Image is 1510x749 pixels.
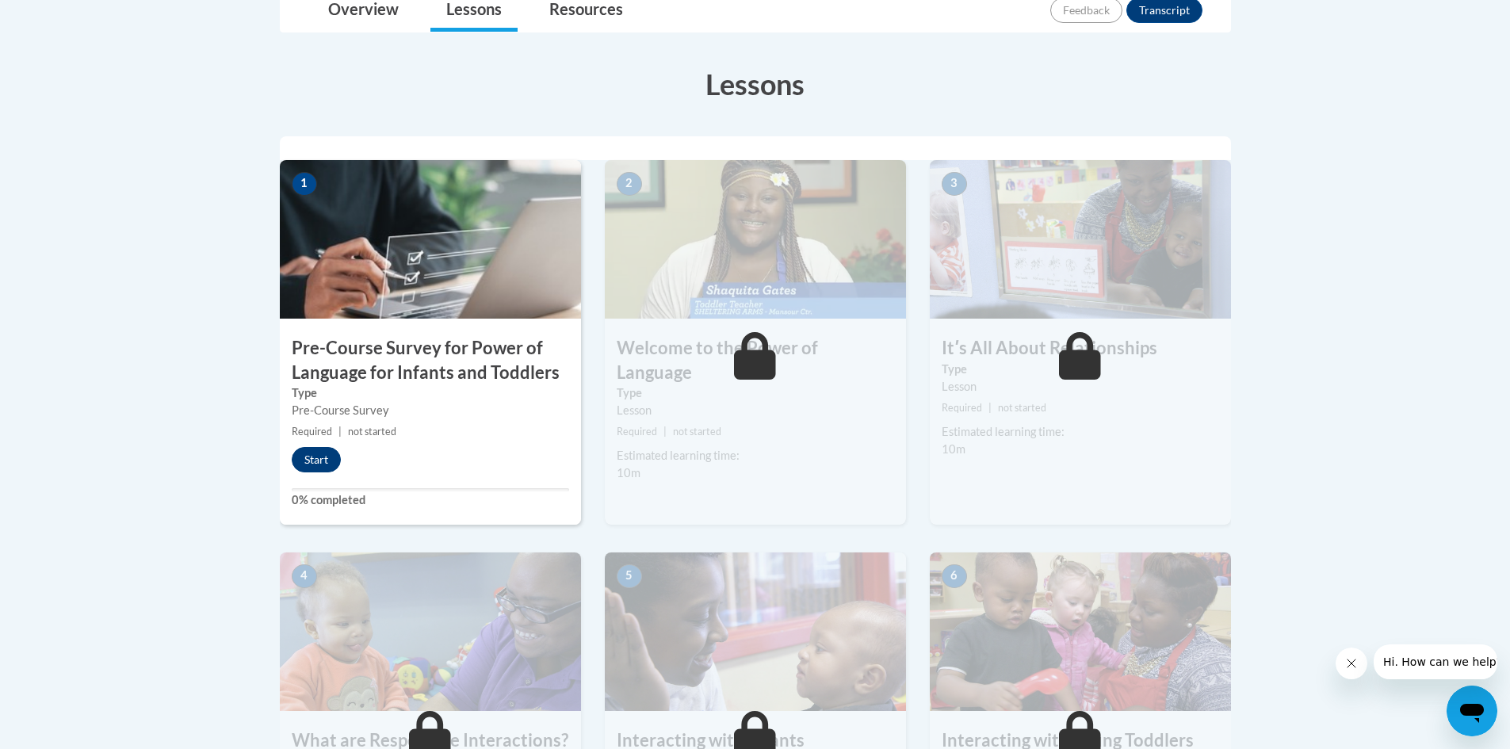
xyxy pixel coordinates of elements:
[617,466,640,480] span: 10m
[942,442,965,456] span: 10m
[1447,686,1497,736] iframe: Button to launch messaging window
[280,64,1231,104] h3: Lessons
[292,402,569,419] div: Pre-Course Survey
[942,361,1219,378] label: Type
[617,447,894,464] div: Estimated learning time:
[617,564,642,588] span: 5
[1374,644,1497,679] iframe: Message from company
[942,423,1219,441] div: Estimated learning time:
[280,160,581,319] img: Course Image
[942,378,1219,396] div: Lesson
[930,336,1231,361] h3: Itʹs All About Relationships
[673,426,721,438] span: not started
[605,336,906,385] h3: Welcome to the Power of Language
[663,426,667,438] span: |
[942,402,982,414] span: Required
[292,426,332,438] span: Required
[280,552,581,711] img: Course Image
[338,426,342,438] span: |
[292,447,341,472] button: Start
[942,564,967,588] span: 6
[617,402,894,419] div: Lesson
[292,384,569,402] label: Type
[617,384,894,402] label: Type
[348,426,396,438] span: not started
[1336,648,1367,679] iframe: Close message
[605,552,906,711] img: Course Image
[292,564,317,588] span: 4
[617,426,657,438] span: Required
[280,336,581,385] h3: Pre-Course Survey for Power of Language for Infants and Toddlers
[605,160,906,319] img: Course Image
[942,172,967,196] span: 3
[930,552,1231,711] img: Course Image
[617,172,642,196] span: 2
[10,11,128,24] span: Hi. How can we help?
[292,491,569,509] label: 0% completed
[988,402,992,414] span: |
[930,160,1231,319] img: Course Image
[292,172,317,196] span: 1
[998,402,1046,414] span: not started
